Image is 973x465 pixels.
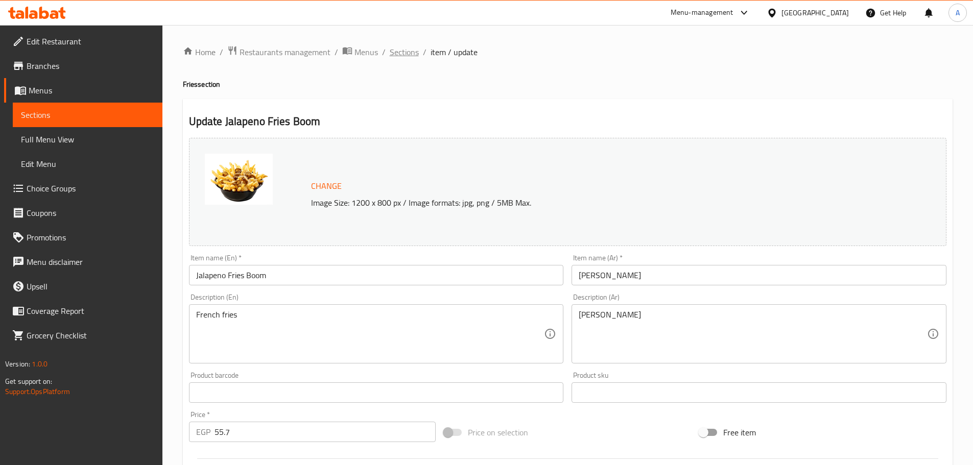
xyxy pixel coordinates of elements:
[27,305,154,317] span: Coverage Report
[781,7,849,18] div: [GEOGRAPHIC_DATA]
[227,45,330,59] a: Restaurants management
[240,46,330,58] span: Restaurants management
[27,35,154,47] span: Edit Restaurant
[354,46,378,58] span: Menus
[13,127,162,152] a: Full Menu View
[5,385,70,398] a: Support.OpsPlatform
[390,46,419,58] a: Sections
[27,60,154,72] span: Branches
[4,299,162,323] a: Coverage Report
[220,46,223,58] li: /
[183,46,216,58] a: Home
[4,225,162,250] a: Promotions
[29,84,154,96] span: Menus
[5,375,52,388] span: Get support on:
[196,426,210,438] p: EGP
[468,426,528,438] span: Price on selection
[205,154,273,205] img: mmw_638920690616878306
[4,201,162,225] a: Coupons
[307,197,851,209] p: Image Size: 1200 x 800 px / Image formats: jpg, png / 5MB Max.
[342,45,378,59] a: Menus
[4,250,162,274] a: Menu disclaimer
[27,182,154,194] span: Choice Groups
[189,382,564,403] input: Please enter product barcode
[189,114,946,129] h2: Update Jalapeno Fries Boom
[32,357,48,371] span: 1.0.0
[27,231,154,243] span: Promotions
[196,310,544,358] textarea: French fries
[4,323,162,348] a: Grocery Checklist
[27,329,154,341] span: Grocery Checklist
[572,265,946,285] input: Enter name Ar
[189,265,564,285] input: Enter name En
[335,46,338,58] li: /
[423,46,426,58] li: /
[183,45,953,59] nav: breadcrumb
[4,78,162,103] a: Menus
[21,133,154,145] span: Full Menu View
[382,46,386,58] li: /
[572,382,946,403] input: Please enter product sku
[307,176,346,197] button: Change
[723,426,756,438] span: Free item
[27,207,154,219] span: Coupons
[4,29,162,54] a: Edit Restaurant
[431,46,478,58] span: item / update
[956,7,960,18] span: A
[21,158,154,170] span: Edit Menu
[27,280,154,292] span: Upsell
[21,109,154,121] span: Sections
[5,357,30,371] span: Version:
[215,422,436,442] input: Please enter price
[4,274,162,299] a: Upsell
[13,103,162,127] a: Sections
[311,179,342,193] span: Change
[13,152,162,176] a: Edit Menu
[4,176,162,201] a: Choice Groups
[579,310,927,358] textarea: [PERSON_NAME]
[27,256,154,268] span: Menu disclaimer
[183,79,953,89] h4: Fries section
[4,54,162,78] a: Branches
[671,7,733,19] div: Menu-management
